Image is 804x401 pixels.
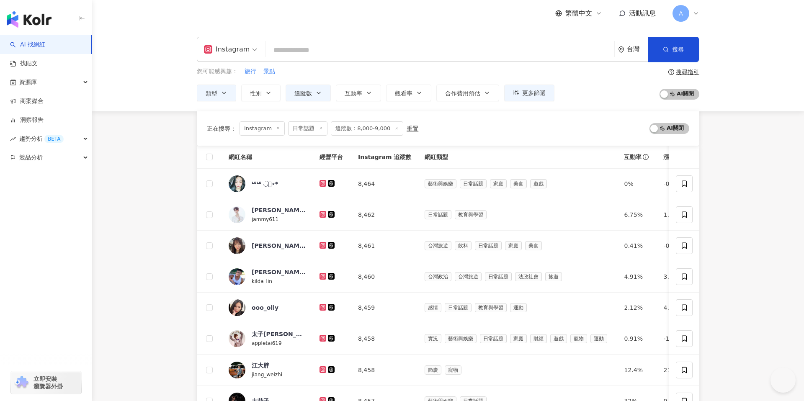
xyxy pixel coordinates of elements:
span: 教育與學習 [475,303,507,312]
img: KOL Avatar [229,330,245,347]
a: KOL Avatar[PERSON_NAME] [229,237,306,254]
button: 合作費用預估 [436,85,499,101]
span: 日常話題 [445,303,472,312]
span: 家庭 [505,241,522,250]
img: KOL Avatar [229,362,245,378]
a: KOL Avatarooo_olly [229,299,306,316]
iframe: Help Scout Beacon - Open [770,368,796,393]
img: chrome extension [13,376,30,389]
span: 運動 [590,334,607,343]
img: logo [7,11,52,28]
a: KOL Avatar太子[PERSON_NAME]appletai619 [229,330,306,347]
span: 類型 [206,90,217,97]
a: KOL Avatar江大胖jiang_weizhi [229,361,306,379]
span: 美食 [525,241,542,250]
div: 2.12% [624,303,650,312]
td: 8,460 [351,261,418,293]
img: KOL Avatar [229,237,245,254]
a: 商案媒合 [10,97,44,105]
span: 性別 [250,90,262,97]
span: 互動率 [345,90,362,97]
div: 1.81% [663,210,689,219]
div: [PERSON_NAME] [252,206,306,214]
span: 家庭 [490,179,507,188]
div: Instagram [204,43,250,56]
span: 合作費用預估 [445,90,480,97]
span: 遊戲 [530,179,547,188]
span: 教育與學習 [455,210,487,219]
img: KOL Avatar [229,299,245,316]
td: 8,459 [351,293,418,323]
span: 藝術與娛樂 [445,334,477,343]
span: 節慶 [425,365,441,375]
th: 網紅名稱 [222,146,313,169]
button: 旅行 [244,67,257,76]
span: 繁體中文 [565,9,592,18]
span: 飲料 [455,241,472,250]
span: A [679,9,683,18]
span: rise [10,136,16,142]
span: 實況 [425,334,441,343]
span: 寵物 [570,334,587,343]
a: 洞察報告 [10,116,44,124]
span: 財經 [530,334,547,343]
span: 日常話題 [475,241,502,250]
span: 家庭 [510,334,527,343]
div: 0.91% [624,334,650,343]
span: 追蹤數 [294,90,312,97]
span: 活動訊息 [629,9,656,17]
span: 日常話題 [425,210,451,219]
div: 3.69% [663,272,689,281]
span: 法政社會 [515,272,542,281]
span: 運動 [510,303,527,312]
div: -1.49% [663,334,689,343]
button: 觀看率 [386,85,431,101]
span: 台灣政治 [425,272,451,281]
span: question-circle [668,69,674,75]
div: [PERSON_NAME] [252,268,306,276]
button: 景點 [263,67,276,76]
div: 台灣 [627,46,648,53]
span: appletai619 [252,340,282,346]
span: 互動率 [624,153,642,161]
span: 藝術與娛樂 [425,179,456,188]
span: 您可能感興趣： [197,67,238,76]
button: 搜尋 [648,37,699,62]
a: KOL Avatar[PERSON_NAME]jammy611 [229,206,306,224]
span: 日常話題 [460,179,487,188]
a: chrome extension立即安裝 瀏覽器外掛 [11,371,81,394]
div: 重置 [407,125,418,132]
span: 立即安裝 瀏覽器外掛 [33,375,63,390]
a: 找貼文 [10,59,38,68]
div: BETA [44,135,64,143]
div: -0.93% [663,241,689,250]
div: 6.75% [624,210,650,219]
span: 遊戲 [550,334,567,343]
button: 類型 [197,85,236,101]
div: 搜尋指引 [676,69,699,75]
span: 趨勢分析 [19,129,64,148]
span: kilda_lin [252,278,272,284]
div: 0.41% [624,241,650,250]
img: KOL Avatar [229,206,245,223]
img: KOL Avatar [229,268,245,285]
span: 更多篩選 [522,90,546,96]
a: KOL Avatar[PERSON_NAME]kilda_lin [229,268,306,285]
span: jammy611 [252,216,278,222]
div: 太子[PERSON_NAME] [252,330,306,338]
th: 經營平台 [313,146,351,169]
span: 搜尋 [672,46,684,53]
td: 8,461 [351,231,418,261]
span: 寵物 [445,365,461,375]
span: 感情 [425,303,441,312]
span: 追蹤數：8,000-9,000 [331,121,403,136]
div: ᴸᴱᴸᴱ ◡̈⃝︎⋆︎* [252,180,278,188]
span: 日常話題 [480,334,507,343]
span: 觀看率 [395,90,412,97]
div: 21% [663,365,689,375]
div: 0% [624,179,650,188]
td: 8,458 [351,323,418,355]
div: 江大胖 [252,361,269,370]
span: Instagram [240,121,285,136]
button: 性別 [241,85,281,101]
